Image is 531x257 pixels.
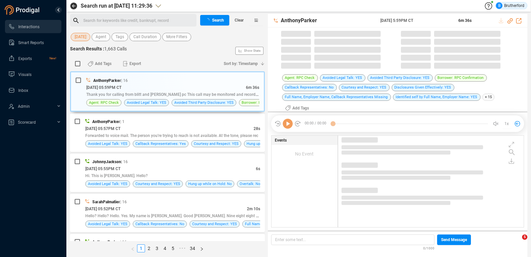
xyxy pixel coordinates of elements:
span: [DATE] 05:57PM CT [85,126,120,131]
span: Full Name, Employer Name, Callback Representatives Missing [282,94,391,101]
li: Next 5 Pages [177,244,188,252]
span: 6m 36s [458,18,472,23]
button: Add Tags [281,103,313,113]
a: Smart Reports [8,36,56,49]
li: 1 [137,244,145,252]
li: 5 [169,244,177,252]
span: Avoided Legal Talk: YES [88,141,127,147]
span: More Filters [166,33,187,41]
span: Courtesy and Respect: YES [135,181,180,187]
div: No Event [271,145,338,163]
span: Export [129,58,141,69]
button: 1x [502,119,511,128]
span: Admin [18,104,30,109]
span: Tags [115,33,124,41]
button: Search [200,15,229,26]
span: Borrower: RPC Confirmation [435,74,487,82]
span: Callback Representatives: Yes [135,141,186,147]
span: Agent: RPC Check [282,74,318,82]
span: 1x [504,118,509,129]
span: [DATE] 05:59PM CT [86,85,121,90]
span: | 1 [120,119,124,124]
span: Avoided Third Party Disclosure: YES [367,74,433,82]
span: Avoided Legal Talk: YES [127,99,166,106]
span: JohnnyJackson [92,160,121,164]
span: | 16 [120,200,127,204]
div: AnthonyParker| 16[DATE] 05:59PM CT6m 36sThank you for calling from blitt and [PERSON_NAME] pc Thi... [70,71,265,112]
button: right [197,244,206,252]
button: Agent [92,33,110,41]
span: 6s [256,166,260,171]
div: JohnnyJackson| 16[DATE] 05:55PM CT6sHi. This is [PERSON_NAME]. Hello?Avoided Legal Talk: YESCourt... [70,154,265,192]
a: 34 [188,245,197,252]
span: [DATE] [75,33,86,41]
span: Call Duration [133,33,157,41]
span: Courtesy and Respect: YES [194,141,239,147]
span: Send Message [441,234,467,245]
span: B [498,2,500,9]
div: AnthonyParker| 1[DATE] 05:57PM CT28sForwarded to voice mail. The person you're trying to reach is... [70,113,265,152]
span: Agent [96,33,106,41]
span: 0/1000 [423,245,434,251]
span: Clear [235,15,244,26]
span: | 16 [121,78,128,83]
span: Full Name, Employer Name, Callback Representatives Missing [245,221,348,227]
button: Send Message [437,234,471,245]
a: Inbox [8,84,56,97]
span: Add Tags [95,58,112,69]
span: AnthonyParker [92,119,120,124]
button: Call Duration [129,33,161,41]
a: 1 [137,245,145,252]
span: Scorecard [18,120,36,125]
span: Smart Reports [18,40,44,45]
a: Interactions [8,20,56,33]
span: AnthonyParker [281,17,379,25]
span: New! [49,52,56,65]
span: Events [275,137,287,143]
span: Search Results : [70,46,104,51]
span: AnthonyParker [93,78,121,83]
span: Exports [18,56,32,61]
li: Exports [5,52,61,65]
span: Avoided Third Party Disclosure: YES [174,99,234,106]
span: Add Tags [292,103,309,113]
button: Sort by: Timestamp [220,58,265,69]
span: Visuals [18,72,32,77]
iframe: Intercom live chat [508,234,524,250]
span: Hung up while on Hold: No [188,181,232,187]
div: Brutherford [496,2,524,9]
span: | 16 [121,160,128,164]
a: Visuals [8,68,56,81]
span: Hello? Hello? Hello. Yes. My name is [PERSON_NAME]. Good [PERSON_NAME]. Nine eight eight five, bu... [85,213,288,218]
button: Show Stats [235,47,264,55]
span: 5 [522,234,527,240]
button: left [128,244,137,252]
li: Inbox [5,84,61,97]
span: [DATE] 05:52PM CT [85,207,120,211]
span: SarahPalmatier [92,200,120,204]
div: SarahPalmatier| 16[DATE] 05:52PM CT2m 10sHello? Hello? Hello. Yes. My name is [PERSON_NAME]. Good... [70,194,265,232]
li: Smart Reports [5,36,61,49]
span: 28s [254,126,260,131]
button: Tags [112,33,128,41]
a: 2 [145,245,153,252]
span: Overtalk: No [240,181,260,187]
li: Visuals [5,68,61,81]
span: right [200,247,204,251]
span: Search run at [DATE] 11:29:36 [81,2,152,10]
span: Show Stats [244,11,261,91]
button: Export [119,58,145,69]
span: ••• [177,244,188,252]
li: Interactions [5,20,61,33]
span: + 15 [482,94,494,101]
li: Next Page [197,244,206,252]
span: Forwarded to voice mail. The person you're trying to reach is not available. At the tone, please rec [85,133,258,138]
span: left [131,247,135,251]
span: Hi. This is [PERSON_NAME]. Hello? [85,173,148,178]
span: Courtesy and Respect: YES [339,84,390,91]
img: prodigal-logo [5,5,41,15]
a: ExportsNew! [8,52,56,65]
span: Courtesy and Respect: YES [192,221,237,227]
span: Disclosures Given Effectively: YES [392,84,454,91]
a: 3 [153,245,161,252]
